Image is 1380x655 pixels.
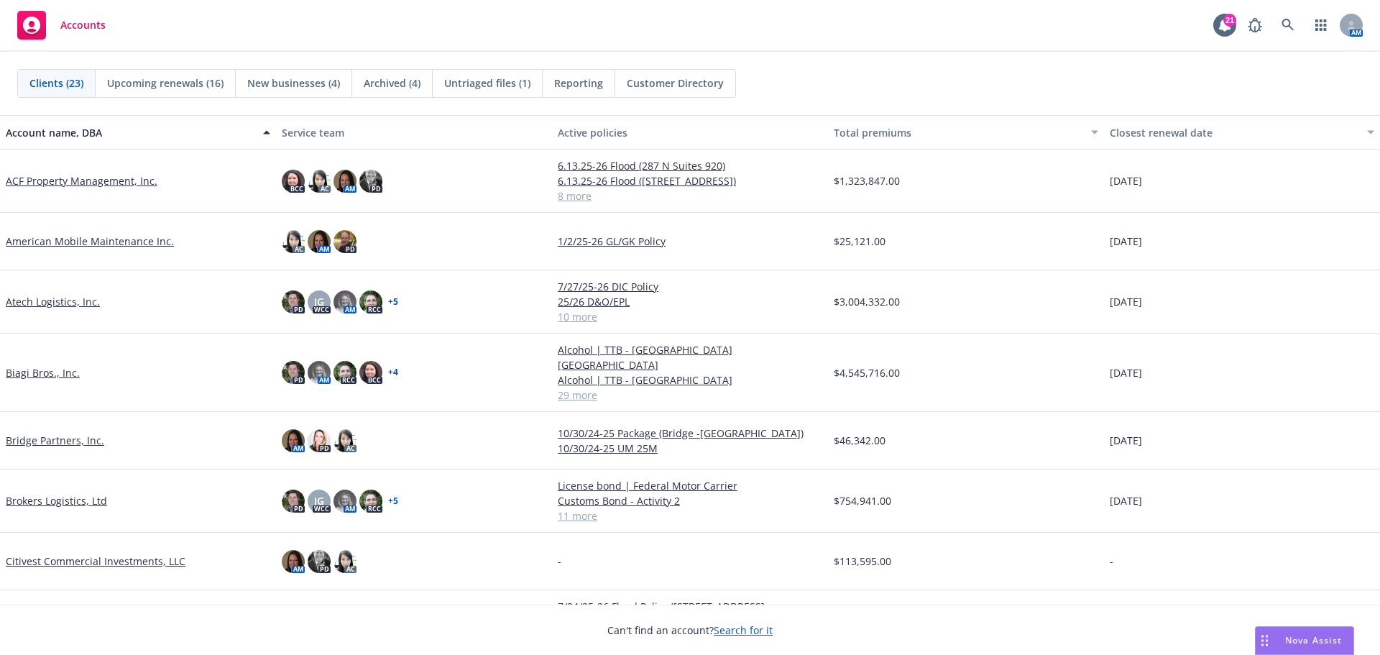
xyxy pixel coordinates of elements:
img: photo [359,361,382,384]
span: Upcoming renewals (16) [107,75,224,91]
a: 10 more [558,309,822,324]
span: [DATE] [1110,433,1142,448]
span: [DATE] [1110,365,1142,380]
div: Total premiums [834,125,1082,140]
span: [DATE] [1110,173,1142,188]
a: 11 more [558,508,822,523]
span: New businesses (4) [247,75,340,91]
a: Biagi Bros., Inc. [6,365,80,380]
img: photo [359,490,382,513]
a: 1/2/25-26 GL/GK Policy [558,234,822,249]
a: American Mobile Maintenance Inc. [6,234,174,249]
span: $46,342.00 [834,433,885,448]
span: $4,545,716.00 [834,365,900,380]
span: - [1110,554,1113,569]
button: Closest renewal date [1104,115,1380,150]
span: Customer Directory [627,75,724,91]
img: photo [308,230,331,253]
a: License bond | Federal Motor Carrier [558,478,822,493]
div: Closest renewal date [1110,125,1358,140]
a: Atech Logistics, Inc. [6,294,100,309]
span: Untriaged files (1) [444,75,530,91]
span: [DATE] [1110,493,1142,508]
img: photo [333,429,356,452]
span: $3,004,332.00 [834,294,900,309]
span: Clients (23) [29,75,83,91]
a: Accounts [11,5,111,45]
img: photo [282,230,305,253]
img: photo [333,490,356,513]
button: Active policies [552,115,828,150]
img: photo [308,429,331,452]
a: Bridge Partners, Inc. [6,433,104,448]
button: Nova Assist [1255,626,1354,655]
div: Account name, DBA [6,125,254,140]
img: photo [333,361,356,384]
img: photo [282,290,305,313]
span: $25,121.00 [834,234,885,249]
img: photo [282,490,305,513]
span: JG [314,294,324,309]
span: Archived (4) [364,75,420,91]
a: Report a Bug [1241,11,1269,40]
a: Switch app [1307,11,1335,40]
img: photo [308,361,331,384]
img: photo [333,550,356,573]
div: 21 [1223,14,1236,27]
img: photo [359,290,382,313]
span: Reporting [554,75,603,91]
img: photo [359,170,382,193]
a: 10/30/24-25 UM 25M [558,441,822,456]
a: 29 more [558,388,822,403]
a: Search [1274,11,1302,40]
a: 25/26 D&O/EPL [558,294,822,309]
a: ACF Property Management, Inc. [6,173,157,188]
span: $754,941.00 [834,493,891,508]
span: [DATE] [1110,294,1142,309]
img: photo [282,361,305,384]
span: $113,595.00 [834,554,891,569]
a: 8 more [558,188,822,203]
img: photo [282,550,305,573]
a: + 5 [388,298,398,306]
span: $1,323,847.00 [834,173,900,188]
img: photo [333,230,356,253]
a: Alcohol | TTB - [GEOGRAPHIC_DATA] [558,372,822,388]
span: [DATE] [1110,234,1142,249]
span: Nova Assist [1285,634,1342,646]
a: Alcohol | TTB - [GEOGRAPHIC_DATA] [GEOGRAPHIC_DATA] [558,342,822,372]
a: + 5 [388,497,398,505]
a: Search for it [714,623,773,637]
a: 6.13.25-26 Flood (287 N Suites 920) [558,158,822,173]
a: + 4 [388,368,398,377]
a: 6.13.25-26 Flood ([STREET_ADDRESS]) [558,173,822,188]
button: Total premiums [828,115,1104,150]
a: 7/27/25-26 DIC Policy [558,279,822,294]
a: 7/24/25-26 Flood Policy ([STREET_ADDRESS][PERSON_NAME]) [558,599,822,629]
span: Accounts [60,19,106,31]
div: Active policies [558,125,822,140]
img: photo [333,290,356,313]
img: photo [282,429,305,452]
img: photo [308,170,331,193]
img: photo [282,170,305,193]
span: - [558,554,561,569]
img: photo [333,170,356,193]
a: Brokers Logistics, Ltd [6,493,107,508]
div: Service team [282,125,546,140]
img: photo [308,550,331,573]
div: Drag to move [1256,627,1274,654]
button: Service team [276,115,552,150]
span: JG [314,493,324,508]
a: Customs Bond - Activity 2 [558,493,822,508]
a: Citivest Commercial Investments, LLC [6,554,185,569]
span: Can't find an account? [607,623,773,638]
a: 10/30/24-25 Package (Bridge -[GEOGRAPHIC_DATA]) [558,426,822,441]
